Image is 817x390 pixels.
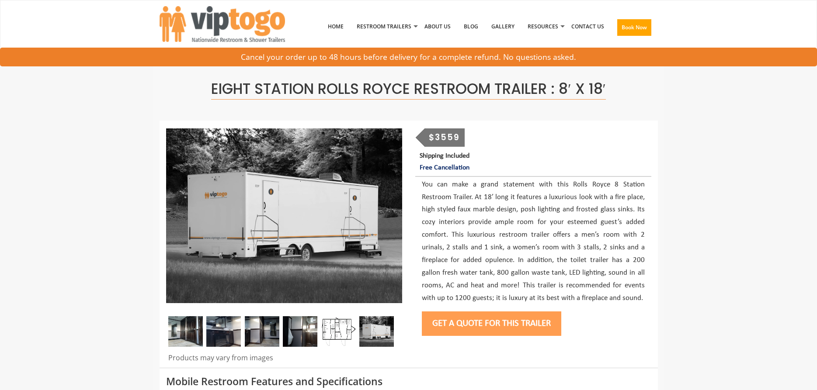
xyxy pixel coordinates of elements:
[422,319,561,328] a: Get a Quote for this Trailer
[160,6,285,42] img: VIPTOGO
[420,164,469,171] span: Free Cancellation
[211,79,605,100] span: Eight Station Rolls Royce Restroom Trailer : 8′ x 18′
[485,4,521,49] a: Gallery
[418,4,457,49] a: About Us
[206,316,241,347] img: An Inside view of Eight station Rolls Royce with Two sinks and mirror
[457,4,485,49] a: Blog
[166,376,651,387] h3: Mobile Restroom Features and Specifications
[611,4,658,55] a: Book Now
[422,311,561,336] button: Get a Quote for this Trailer
[565,4,611,49] a: Contact Us
[420,150,651,174] p: Shipping Included
[168,316,203,347] img: Rolls Royce 8 station trailer
[359,316,394,347] img: An image of 8 station shower outside view
[166,353,402,368] div: Products may vary from images
[424,128,465,147] div: $3559
[321,316,355,347] img: Floor Plan of 8 station restroom with sink and toilet
[321,4,350,49] a: Home
[166,128,402,303] img: An image of 8 station shower outside view
[617,19,651,36] button: Book Now
[422,179,645,305] p: You can make a grand statement with this Rolls Royce 8 Station Restroom Trailer. At 18’ long it f...
[245,316,279,347] img: Inside of Eight Station Rolls Royce trailer with doors and sinks
[350,4,418,49] a: Restroom Trailers
[521,4,565,49] a: Resources
[283,316,317,347] img: Inside view of Eight Station Rolls Royce with Sinks and Urinal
